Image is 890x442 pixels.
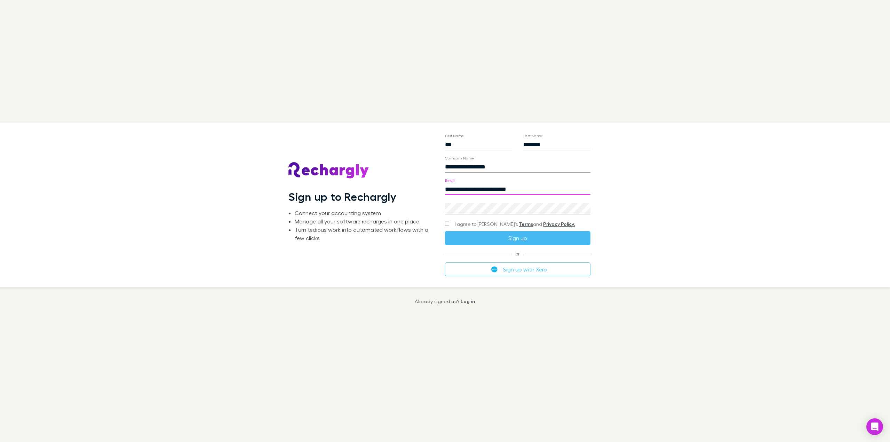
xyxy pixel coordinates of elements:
span: or [445,253,590,254]
button: Sign up with Xero [445,262,590,276]
a: Terms [519,221,533,227]
label: Company Name [445,156,474,161]
button: Sign up [445,231,590,245]
label: Last Name [523,133,542,139]
label: First Name [445,133,464,139]
h1: Sign up to Rechargly [288,190,397,203]
span: I agree to [PERSON_NAME]’s and [455,221,575,228]
a: Log in [461,298,475,304]
img: Xero's logo [491,266,498,273]
img: Rechargly's Logo [288,162,369,179]
li: Manage all your software recharges in one place [295,217,434,226]
label: Email [445,178,454,183]
li: Connect your accounting system [295,209,434,217]
p: Already signed up? [415,299,475,304]
div: Open Intercom Messenger [866,418,883,435]
a: Privacy Policy. [543,221,575,227]
li: Turn tedious work into automated workflows with a few clicks [295,226,434,242]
